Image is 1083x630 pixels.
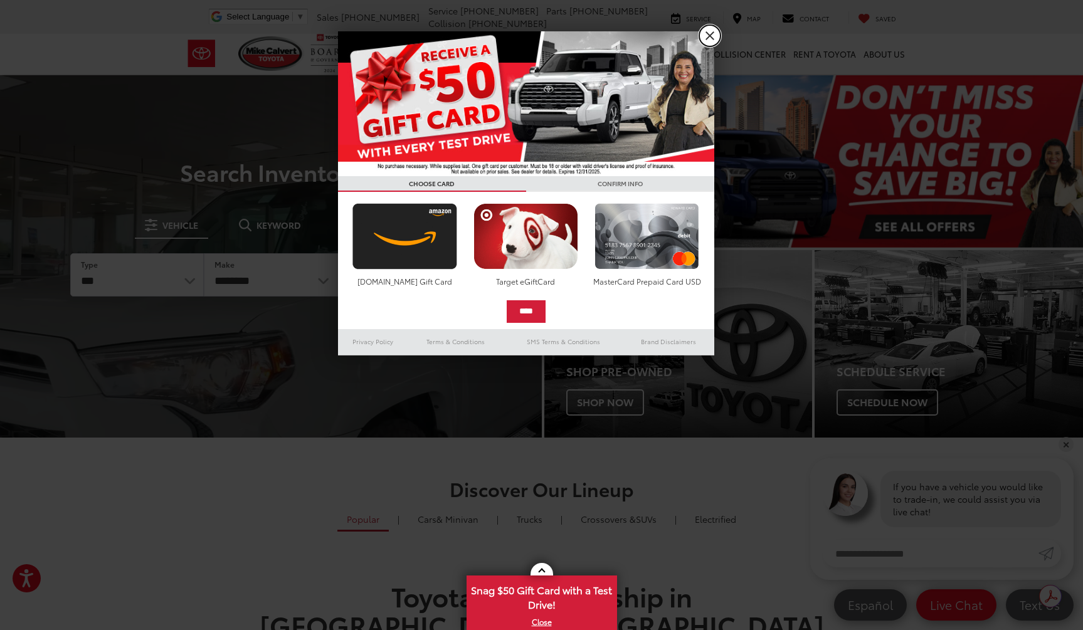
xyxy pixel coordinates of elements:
h3: CONFIRM INFO [526,176,714,192]
div: Target eGiftCard [470,276,581,286]
a: Privacy Policy [338,334,408,349]
img: targetcard.png [470,203,581,270]
a: SMS Terms & Conditions [504,334,623,349]
div: MasterCard Prepaid Card USD [591,276,702,286]
h3: CHOOSE CARD [338,176,526,192]
span: Snag $50 Gift Card with a Test Drive! [468,577,616,615]
div: [DOMAIN_NAME] Gift Card [349,276,460,286]
a: Brand Disclaimers [623,334,714,349]
img: mastercard.png [591,203,702,270]
a: Terms & Conditions [408,334,504,349]
img: amazoncard.png [349,203,460,270]
img: 55838_top_625864.jpg [338,31,714,176]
